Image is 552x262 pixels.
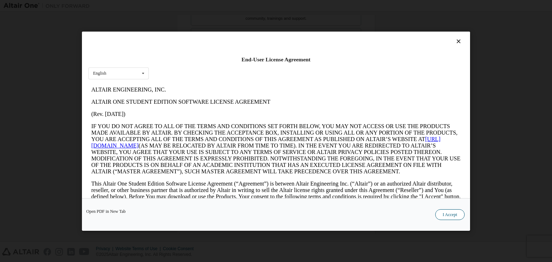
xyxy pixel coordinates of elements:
[3,39,372,91] p: IF YOU DO NOT AGREE TO ALL OF THE TERMS AND CONDITIONS SET FORTH BELOW, YOU MAY NOT ACCESS OR USE...
[86,209,126,214] a: Open PDF in New Tab
[3,15,372,22] p: ALTAIR ONE STUDENT EDITION SOFTWARE LICENSE AGREEMENT
[93,71,106,75] div: English
[88,56,464,63] div: End-User License Agreement
[3,97,372,123] p: This Altair One Student Edition Software License Agreement (“Agreement”) is between Altair Engine...
[3,3,372,9] p: ALTAIR ENGINEERING, INC.
[435,209,465,220] button: I Accept
[3,27,372,34] p: (Rev. [DATE])
[3,52,352,65] a: [URL][DOMAIN_NAME]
